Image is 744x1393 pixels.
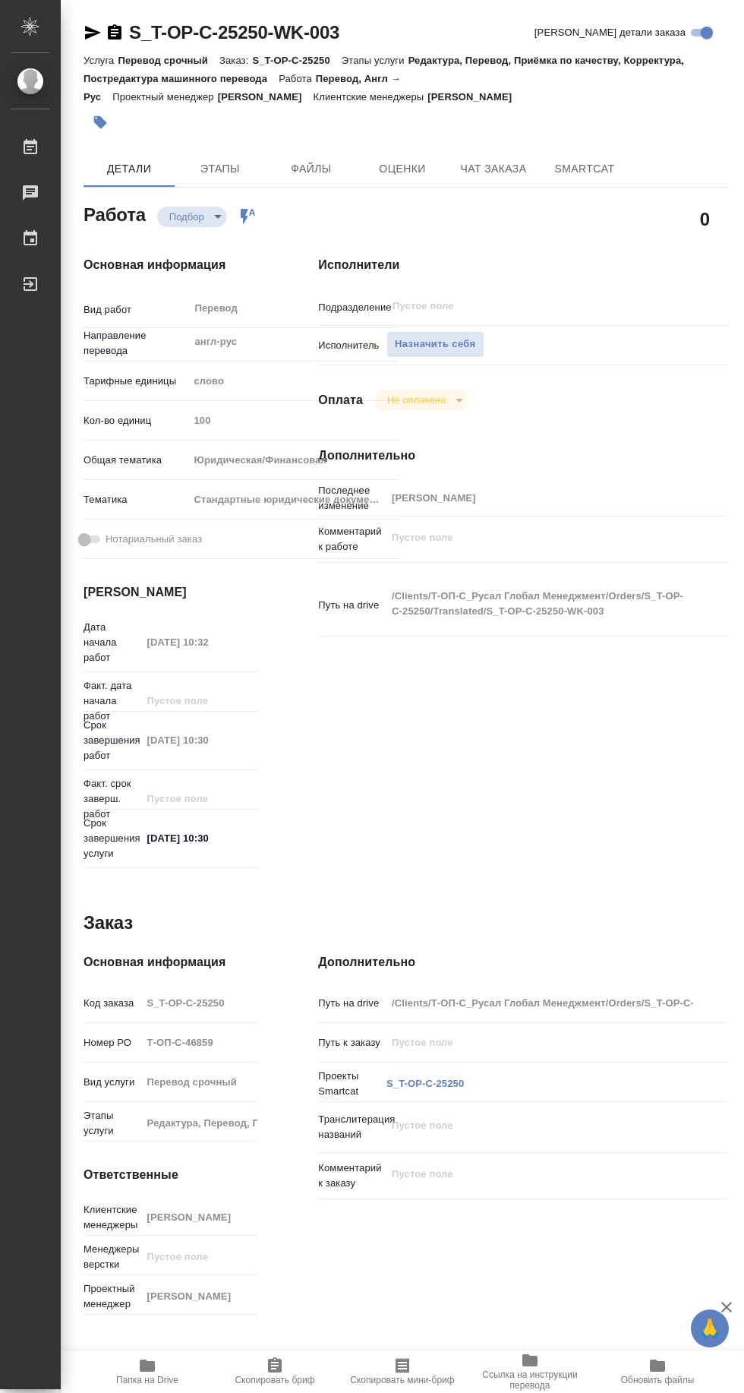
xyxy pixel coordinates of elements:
p: Код заказа [84,996,141,1011]
h4: [PERSON_NAME] [84,583,257,602]
h2: Заказ [84,911,133,935]
button: Ссылка на инструкции перевода [466,1350,594,1393]
input: Пустое поле [141,631,257,653]
p: Вид услуги [84,1075,141,1090]
h4: Исполнители [318,256,727,274]
p: [PERSON_NAME] [427,91,523,103]
p: Комментарий к заказу [318,1161,386,1191]
p: Факт. дата начала работ [84,678,141,724]
h4: Дополнительно [318,953,727,971]
p: Путь на drive [318,996,386,1011]
p: [PERSON_NAME] [218,91,314,103]
input: Пустое поле [141,1285,257,1307]
div: слово [188,368,399,394]
span: [PERSON_NAME] детали заказа [534,25,686,40]
button: Скопировать ссылку для ЯМессенджера [84,24,102,42]
p: Общая тематика [84,453,188,468]
p: Тарифные единицы [84,374,188,389]
input: Пустое поле [391,297,657,315]
button: Папка на Drive [84,1350,211,1393]
p: Клиентские менеджеры [314,91,428,103]
p: Комментарий к работе [318,524,386,554]
p: Срок завершения услуги [84,816,141,861]
span: Папка на Drive [116,1375,178,1385]
input: Пустое поле [141,1206,257,1228]
button: Скопировать мини-бриф [339,1350,466,1393]
p: Менеджеры верстки [84,1242,141,1272]
span: Чат заказа [457,160,530,178]
textarea: /Clients/Т-ОП-С_Русал Глобал Менеджмент/Orders/S_T-OP-C-25250/Translated/S_T-OP-C-25250-WK-003 [386,583,693,624]
input: Пустое поле [386,992,693,1014]
p: Последнее изменение [318,483,386,513]
input: Пустое поле [188,409,399,431]
button: Обновить файлы [594,1350,721,1393]
button: Скопировать ссылку [106,24,124,42]
p: Перевод срочный [118,55,219,66]
button: Назначить себя [386,331,484,358]
input: Пустое поле [141,690,257,712]
span: Детали [93,160,166,178]
span: Нотариальный заказ [106,532,202,547]
input: Пустое поле [386,487,693,509]
h4: Основная информация [84,256,257,274]
h2: 0 [700,206,710,232]
p: Услуга [84,55,118,66]
button: Скопировать бриф [211,1350,339,1393]
p: Проектный менеджер [84,1281,141,1312]
p: Дата начала работ [84,620,141,665]
p: Клиентские менеджеры [84,1202,141,1233]
span: Оценки [366,160,439,178]
div: Подбор [157,207,227,227]
h2: Работа [84,200,146,227]
p: Работа [279,73,316,84]
p: Номер РО [84,1035,141,1050]
p: Этапы услуги [84,1108,141,1139]
span: Обновить файлы [621,1375,695,1385]
p: Этапы услуги [342,55,408,66]
a: S_T-OP-C-25250-WK-003 [129,22,339,43]
span: Скопировать мини-бриф [350,1375,454,1385]
input: Пустое поле [141,1071,257,1093]
span: Этапы [184,160,257,178]
button: Подбор [165,210,209,223]
p: Направление перевода [84,328,188,359]
div: Стандартные юридические документы, договоры, уставы [188,487,399,513]
p: Кол-во единиц [84,413,188,428]
span: Файлы [275,160,348,178]
p: Путь на drive [318,598,386,613]
input: Пустое поле [141,729,257,751]
input: Пустое поле [141,992,257,1014]
span: Назначить себя [395,336,475,353]
p: Факт. срок заверш. работ [84,776,141,822]
p: Вид работ [84,302,188,317]
input: Пустое поле [141,1112,257,1134]
div: Юридическая/Финансовая [188,447,399,473]
a: S_T-OP-C-25250 [386,1078,464,1089]
p: Транслитерация названий [318,1112,386,1142]
button: Добавить тэг [84,106,117,139]
p: Срок завершения работ [84,718,141,763]
input: Пустое поле [141,788,257,810]
h4: Ответственные [84,1166,257,1184]
input: Пустое поле [141,1246,257,1268]
p: Заказ: [219,55,252,66]
span: SmartCat [548,160,621,178]
button: Не оплачена [383,393,450,406]
span: 🙏 [697,1312,723,1344]
h4: Оплата [318,391,363,409]
input: Пустое поле [141,1031,257,1053]
p: Проектный менеджер [112,91,217,103]
p: Тематика [84,492,188,507]
h4: Основная информация [84,953,257,971]
input: Пустое поле [386,1031,693,1053]
p: S_T-OP-C-25250 [252,55,341,66]
span: Скопировать бриф [235,1375,314,1385]
button: 🙏 [691,1309,729,1347]
input: ✎ Введи что-нибудь [141,827,257,849]
p: Путь к заказу [318,1035,386,1050]
p: Проекты Smartcat [318,1069,386,1099]
h4: Дополнительно [318,447,727,465]
span: Ссылка на инструкции перевода [475,1369,585,1391]
div: Подбор [375,390,468,410]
